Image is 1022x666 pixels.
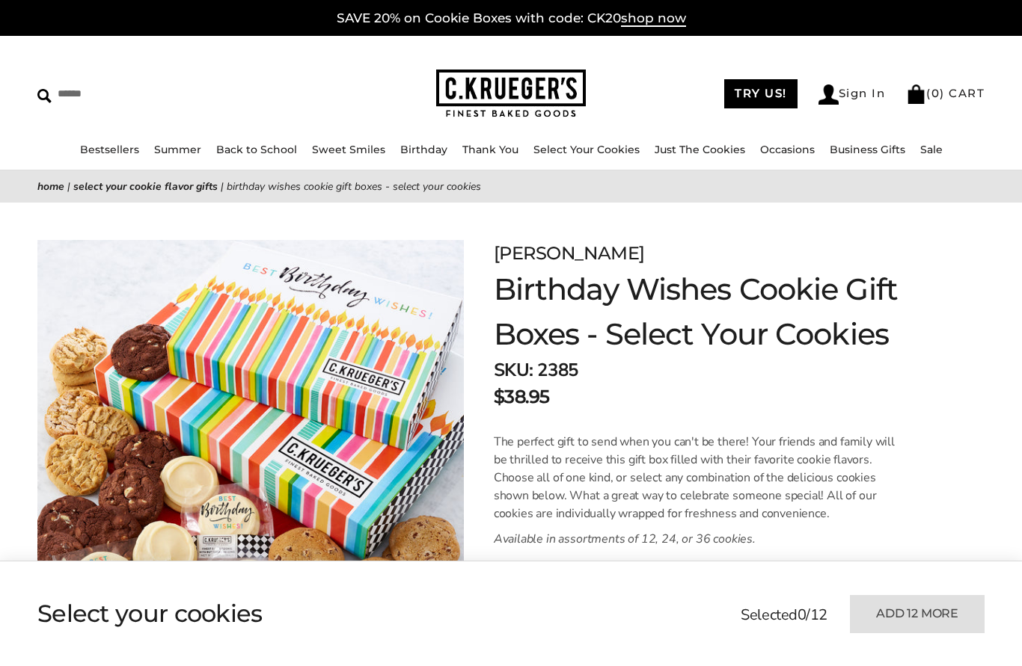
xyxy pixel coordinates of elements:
[37,179,64,194] a: Home
[830,143,905,156] a: Business Gifts
[494,267,975,357] h1: Birthday Wishes Cookie Gift Boxes - Select Your Cookies
[818,84,839,105] img: Account
[533,143,640,156] a: Select Your Cookies
[37,82,257,105] input: Search
[760,143,815,156] a: Occasions
[494,383,550,410] p: $38.95
[37,178,985,195] nav: breadcrumbs
[73,179,218,194] a: Select Your Cookie Flavor Gifts
[337,10,686,27] a: SAVE 20% on Cookie Boxes with code: CK20shop now
[67,179,70,194] span: |
[494,358,533,382] strong: SKU:
[537,358,578,382] span: 2385
[655,143,745,156] a: Just The Cookies
[741,604,827,626] p: Selected /
[312,143,385,156] a: Sweet Smiles
[798,605,807,625] span: 0
[37,240,464,666] img: Birthday Wishes Cookie Gift Boxes - Select Your Cookies
[436,70,586,118] img: C.KRUEGER'S
[216,143,297,156] a: Back to School
[931,86,940,100] span: 0
[80,143,139,156] a: Bestsellers
[621,10,686,27] span: shop now
[494,531,756,547] em: Available in assortments of 12, 24, or 36 cookies.
[850,595,985,633] button: Add 12 more
[154,143,201,156] a: Summer
[818,84,886,105] a: Sign In
[494,433,903,522] p: The perfect gift to send when you can't be there! Your friends and family will be thrilled to rec...
[37,89,52,103] img: Search
[920,143,943,156] a: Sale
[221,179,224,194] span: |
[906,86,985,100] a: (0) CART
[810,605,827,625] span: 12
[400,143,447,156] a: Birthday
[724,79,798,108] a: TRY US!
[906,84,926,104] img: Bag
[462,143,518,156] a: Thank You
[227,179,481,194] span: Birthday Wishes Cookie Gift Boxes - Select Your Cookies
[494,240,975,267] p: [PERSON_NAME]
